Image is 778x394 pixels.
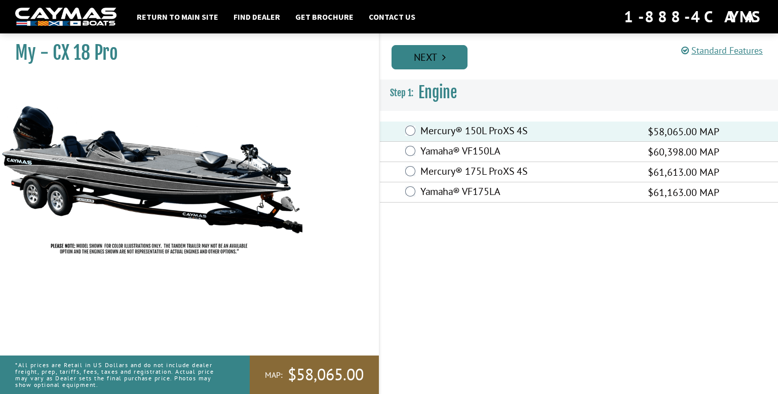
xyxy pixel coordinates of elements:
span: $58,065.00 [288,364,364,385]
label: Yamaha® VF150LA [420,145,635,160]
a: MAP:$58,065.00 [250,356,379,394]
span: $58,065.00 MAP [648,124,719,139]
img: white-logo-c9c8dbefe5ff5ceceb0f0178aa75bf4bb51f6bca0971e226c86eb53dfe498488.png [15,8,116,26]
a: Get Brochure [290,10,359,23]
h3: Engine [380,74,778,111]
h1: My - CX 18 Pro [15,42,354,64]
p: *All prices are Retail in US Dollars and do not include dealer freight, prep, tariffs, fees, taxe... [15,357,227,393]
a: Next [392,45,468,69]
a: Contact Us [364,10,420,23]
a: Return to main site [132,10,223,23]
label: Mercury® 150L ProXS 4S [420,125,635,139]
a: Find Dealer [228,10,285,23]
label: Yamaha® VF175LA [420,185,635,200]
span: $61,613.00 MAP [648,165,719,180]
div: 1-888-4CAYMAS [624,6,763,28]
span: $60,398.00 MAP [648,144,719,160]
ul: Pagination [389,44,778,69]
a: Standard Features [681,45,763,56]
span: MAP: [265,370,283,380]
label: Mercury® 175L ProXS 4S [420,165,635,180]
span: $61,163.00 MAP [648,185,719,200]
